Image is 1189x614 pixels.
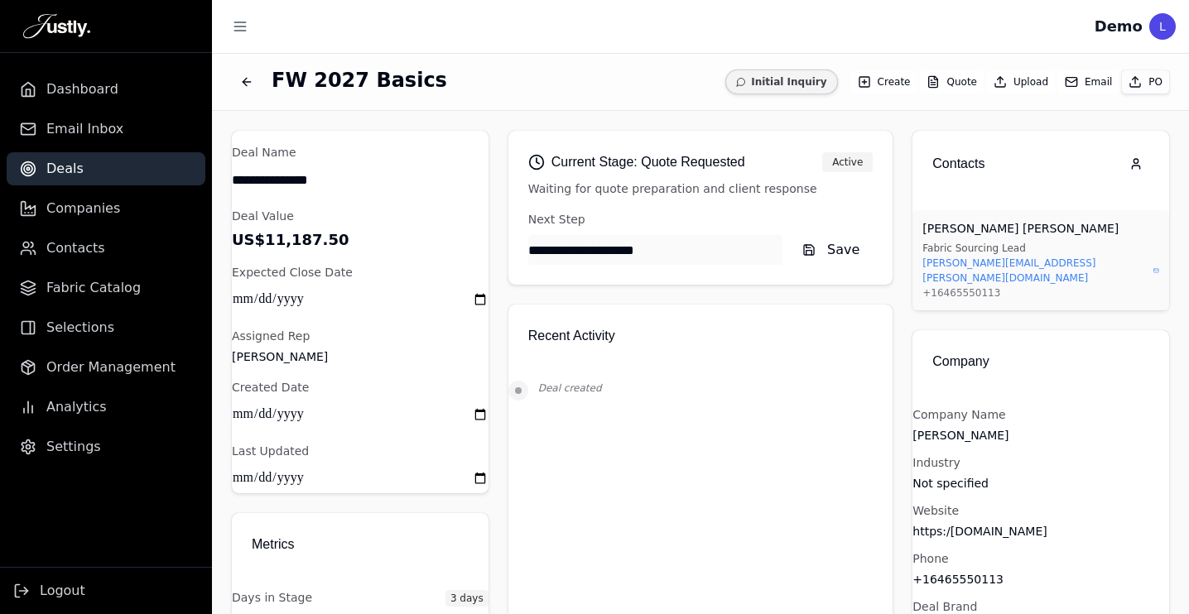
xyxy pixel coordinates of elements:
[1149,13,1176,40] div: L
[46,199,120,218] span: Companies
[7,430,205,463] a: Settings
[46,278,141,298] span: Fabric Catalog
[851,70,917,94] button: Create
[932,152,984,175] h2: Contacts
[232,264,489,281] p: Expected Close Date
[7,351,205,384] a: Order Management
[232,443,489,460] p: Last Updated
[232,379,489,396] p: Created Date
[922,285,1159,300] p: +16465550113
[46,119,123,139] span: Email Inbox
[7,152,205,185] a: Deals
[528,180,874,198] p: Waiting for quote preparation and client response
[7,113,205,146] a: Email Inbox
[23,13,90,40] img: Justly Logo
[912,550,1169,568] p: Phone
[7,192,205,225] a: Companies
[232,589,312,607] p: Days in Stage
[987,70,1055,94] button: Upload
[528,211,874,228] p: Next Step
[528,151,745,174] h2: Current Stage: Quote Requested
[232,348,489,366] p: [PERSON_NAME]
[46,397,107,417] span: Analytics
[528,324,874,348] h2: Recent Activity
[46,159,84,179] span: Deals
[46,238,105,258] span: Contacts
[1095,15,1143,38] div: Demo
[538,381,893,396] p: Deal created
[7,311,205,344] a: Selections
[7,391,205,424] a: Analytics
[46,437,101,457] span: Settings
[912,427,1169,444] p: [PERSON_NAME]
[822,152,873,172] span: Active
[445,590,489,607] span: 3 days
[46,318,114,338] span: Selections
[1122,70,1169,94] button: PO
[912,454,1169,472] p: Industry
[920,70,983,94] button: Quote
[912,406,1169,424] p: Company Name
[225,12,255,41] button: Toggle sidebar
[1058,70,1119,94] button: Email
[13,581,85,601] button: Logout
[272,67,447,94] h2: FW 2027 Basics
[725,70,837,94] span: Initial Inquiry
[232,208,489,225] p: Deal Value
[789,235,873,265] button: Save
[46,357,176,377] span: Order Management
[232,144,489,161] p: Deal Name
[46,79,118,99] span: Dashboard
[7,232,205,265] a: Contacts
[252,533,469,556] h2: Metrics
[232,328,489,345] p: Assigned Rep
[912,502,1169,520] p: Website
[922,256,1150,285] p: [PERSON_NAME][EMAIL_ADDRESS][PERSON_NAME][DOMAIN_NAME]
[912,523,1169,540] p: https:/[DOMAIN_NAME]
[922,220,1159,237] p: [PERSON_NAME] [PERSON_NAME]
[232,228,489,251] p: US$11,187.50
[922,241,1159,256] p: Fabric Sourcing Lead
[232,67,262,97] button: Back to deals
[7,271,205,305] a: Fabric Catalog
[912,571,1169,588] p: +16465550113
[7,73,205,106] a: Dashboard
[40,581,85,601] span: Logout
[932,350,1149,373] h2: Company
[912,475,1169,492] p: Not specified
